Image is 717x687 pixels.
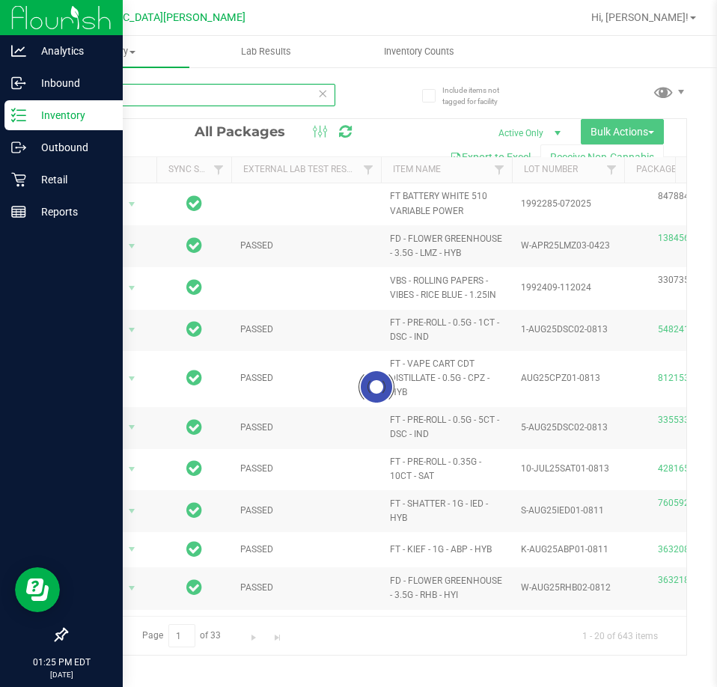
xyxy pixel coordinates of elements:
p: Reports [26,203,116,221]
p: Inbound [26,74,116,92]
inline-svg: Analytics [11,43,26,58]
span: Clear [317,84,328,103]
span: Include items not tagged for facility [442,85,517,107]
p: [DATE] [7,669,116,680]
a: Lab Results [189,36,343,67]
p: Retail [26,171,116,189]
inline-svg: Inbound [11,76,26,91]
span: Lab Results [221,45,311,58]
inline-svg: Outbound [11,140,26,155]
inline-svg: Inventory [11,108,26,123]
a: Inventory Counts [343,36,496,67]
iframe: Resource center [15,567,60,612]
span: [GEOGRAPHIC_DATA][PERSON_NAME] [61,11,245,24]
p: Analytics [26,42,116,60]
p: 01:25 PM EDT [7,656,116,669]
p: Inventory [26,106,116,124]
span: Hi, [PERSON_NAME]! [591,11,689,23]
span: Inventory Counts [364,45,475,58]
inline-svg: Retail [11,172,26,187]
inline-svg: Reports [11,204,26,219]
p: Outbound [26,138,116,156]
input: Search Package ID, Item Name, SKU, Lot or Part Number... [66,84,335,106]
